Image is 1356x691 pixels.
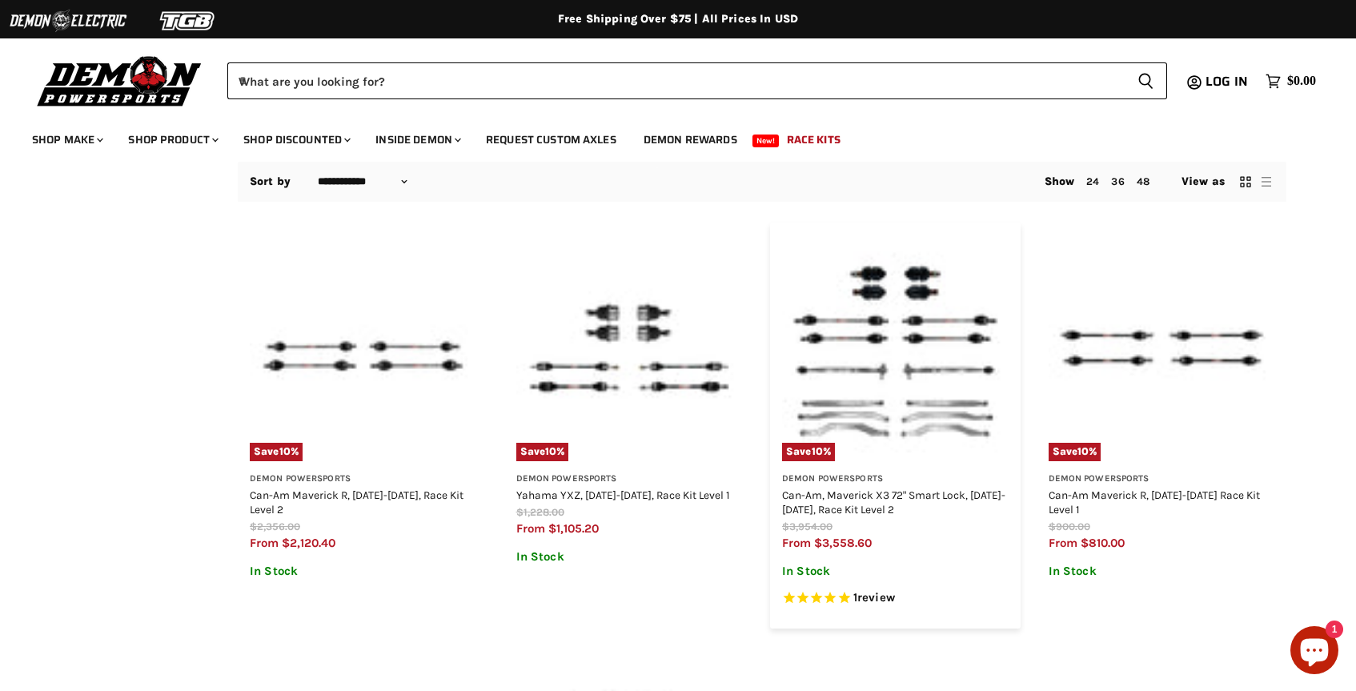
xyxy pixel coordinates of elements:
span: $3,954.00 [782,520,832,532]
span: $1,105.20 [548,521,599,536]
span: Show [1045,175,1075,188]
button: grid view [1238,174,1254,190]
input: When autocomplete results are available use up and down arrows to review and enter to select [227,62,1125,99]
form: Product [227,62,1167,99]
a: Inside Demon [363,123,471,156]
span: 10 [279,445,291,457]
p: In Stock [516,550,743,564]
h3: Demon Powersports [250,473,476,485]
a: Race Kits [775,123,853,156]
p: In Stock [782,564,1009,578]
span: Save % [250,443,303,460]
ul: Main menu [20,117,1312,156]
img: Demon Electric Logo 2 [8,6,128,36]
span: View as [1181,175,1225,188]
a: 24 [1086,175,1099,187]
inbox-online-store-chat: Shopify online store chat [1286,626,1343,678]
span: Save % [782,443,835,460]
span: Save % [1049,443,1101,460]
button: list view [1258,174,1274,190]
img: Can-Am Maverick R, 2024-2025, Race Kit Level 2 [250,235,476,461]
span: $900.00 [1049,520,1090,532]
h3: Demon Powersports [516,473,743,485]
a: 36 [1111,175,1124,187]
p: In Stock [250,564,476,578]
img: Demon Powersports [32,52,207,109]
a: Can-Am Maverick R, 2024-2025, Race Kit Level 2Save10% [250,235,476,461]
h3: Demon Powersports [1049,473,1275,485]
img: Can-Am Maverick R, 2024-2025 Race Kit Level 1 [1049,235,1275,461]
a: Can-Am, Maverick X3 72Save10% [782,235,1009,461]
a: Shop Discounted [231,123,360,156]
span: Rated 5.0 out of 5 stars 1 reviews [782,590,1009,607]
span: $810.00 [1081,536,1125,550]
span: $2,120.40 [282,536,335,550]
span: 10 [545,445,556,457]
a: Yahama YXZ, [DATE]-[DATE], Race Kit Level 1 [516,488,730,501]
div: Free Shipping Over $75 | All Prices In USD [38,12,1318,26]
span: from [782,536,811,550]
a: Can-Am Maverick R, 2024-2025 Race Kit Level 1Save10% [1049,235,1275,461]
span: Log in [1206,71,1248,91]
a: Shop Make [20,123,113,156]
button: Search [1125,62,1167,99]
span: $3,558.60 [814,536,872,550]
h3: Demon Powersports [782,473,1009,485]
a: Shop Product [116,123,228,156]
a: Can-Am, Maverick X3 72" Smart Lock, [DATE]-[DATE], Race Kit Level 2 [782,488,1005,516]
span: $1,228.00 [516,506,564,518]
a: Log in [1198,74,1258,89]
span: 10 [812,445,823,457]
span: from [1049,536,1077,550]
a: Request Custom Axles [474,123,628,156]
a: Can-Am Maverick R, [DATE]-[DATE] Race Kit Level 1 [1049,488,1260,516]
span: $2,356.00 [250,520,300,532]
span: 10 [1077,445,1089,457]
span: New! [752,135,780,147]
label: Sort by [250,175,291,188]
span: from [516,521,545,536]
span: 1 reviews [853,590,895,605]
span: Save % [516,443,569,460]
nav: Collection utilities [238,162,1286,202]
p: In Stock [1049,564,1275,578]
span: $0.00 [1287,74,1316,89]
a: Yahama YXZ, 2016-2024, Race Kit Level 1Save10% [516,235,743,461]
span: from [250,536,279,550]
a: 48 [1137,175,1149,187]
img: Yahama YXZ, 2016-2024, Race Kit Level 1 [516,235,743,461]
a: Demon Rewards [632,123,749,156]
img: TGB Logo 2 [128,6,248,36]
a: $0.00 [1258,70,1324,93]
span: review [857,590,895,605]
img: Can-Am, Maverick X3 72 [782,235,1009,461]
a: Can-Am Maverick R, [DATE]-[DATE], Race Kit Level 2 [250,488,463,516]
